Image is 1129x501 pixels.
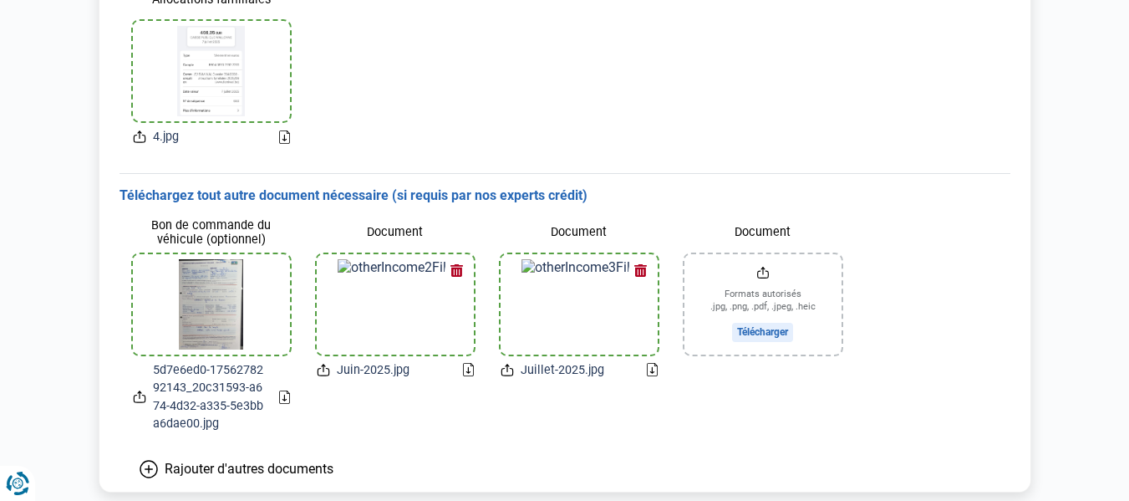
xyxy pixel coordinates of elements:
a: Download [647,363,658,376]
span: 5d7e6ed0-1756278292143_20c31593-a674-4d32-a335-5e3bba6dae00.jpg [153,361,266,433]
h3: Téléchargez tout autre document nécessaire (si requis par nos experts crédit) [120,187,1010,205]
label: Document [501,218,658,248]
a: Download [463,363,474,376]
img: otherIncome2File [338,259,453,350]
a: Download [279,391,290,404]
label: Bon de commande du véhicule (optionnel) [133,218,290,248]
span: Juillet-2025.jpg [521,361,604,380]
a: Download [279,130,290,144]
img: otherIncome1File [179,259,243,350]
img: bankStatementSpecificfamilyAllowancesFile [177,26,244,116]
span: Juin-2025.jpg [337,361,409,380]
label: Document [684,218,842,248]
button: Rajouter d'autres documents [120,460,353,478]
span: Rajouter d'autres documents [165,461,333,477]
span: 4.jpg [153,128,179,146]
img: otherIncome3File [521,259,637,350]
label: Document [317,218,474,248]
